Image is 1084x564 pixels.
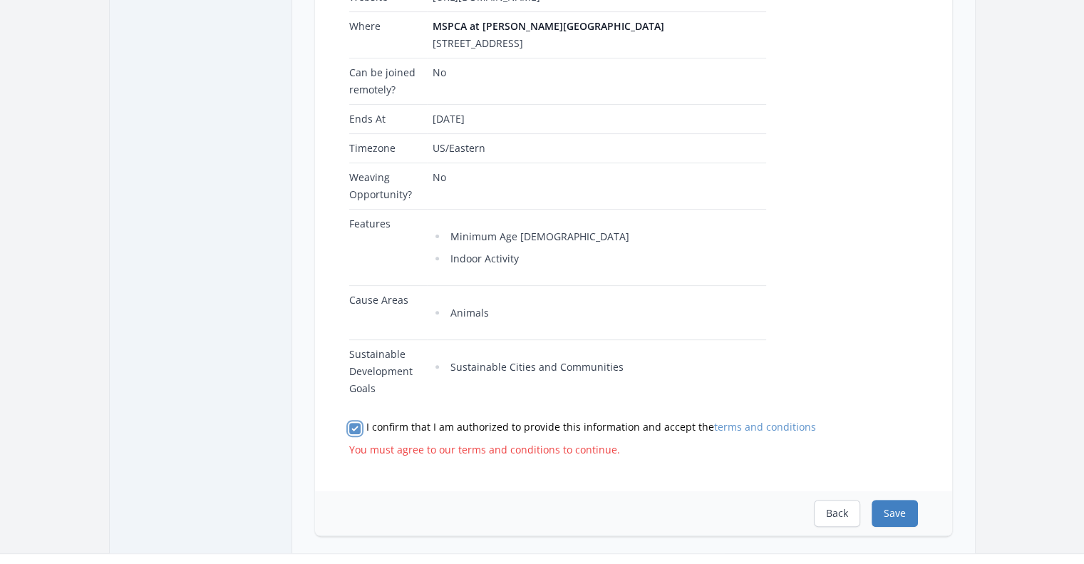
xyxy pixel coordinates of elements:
td: Cause Areas [349,286,428,340]
li: Minimum Age [DEMOGRAPHIC_DATA] [433,228,765,245]
button: Save [872,500,918,527]
li: Indoor Activity [433,250,765,267]
td: Where [349,12,428,58]
td: Timezone [349,134,428,163]
span: I confirm that I am authorized to provide this information and accept the [366,420,816,434]
td: No [427,163,765,210]
td: Weaving Opportunity? [349,163,428,210]
li: Animals [433,304,765,322]
input: I confirm that I am authorized to provide this information and accept theterms and conditions [349,423,361,434]
td: No [427,58,765,105]
td: US/Eastern [427,134,765,163]
td: Ends At [349,105,428,134]
td: [DATE] [427,105,765,134]
td: Features [349,210,428,286]
td: [STREET_ADDRESS] [427,12,765,58]
div: You must agree to our terms and conditions to continue. [349,443,918,457]
td: Can be joined remotely? [349,58,428,105]
li: Sustainable Cities and Communities [433,359,765,376]
button: Back [814,500,860,527]
strong: MSPCA at [PERSON_NAME][GEOGRAPHIC_DATA] [433,19,664,33]
a: terms and conditions [714,420,816,434]
td: Sustainable Development Goals [349,340,428,404]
